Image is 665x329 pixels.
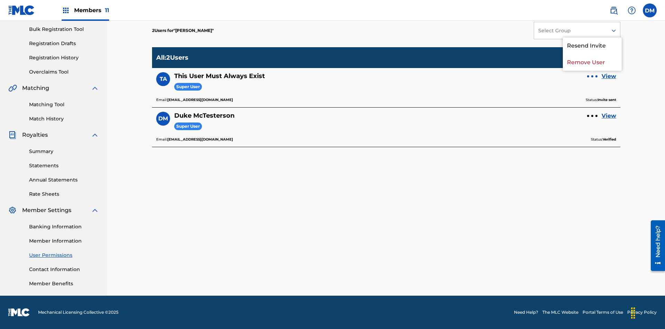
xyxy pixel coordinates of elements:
img: MLC Logo [8,5,35,15]
a: Overclaims Tool [29,68,99,76]
p: Status: [586,97,616,103]
span: Royalties [22,131,48,139]
a: Contact Information [29,266,99,273]
img: help [628,6,636,15]
a: Summary [29,148,99,155]
p: Resend Invite [563,37,622,54]
div: Select Group [538,27,603,34]
span: Super User [174,83,202,91]
a: The MLC Website [542,309,578,315]
div: Help [625,3,639,17]
b: Invite sent [597,98,616,102]
p: All : 2 Users [156,54,188,61]
p: Email: [156,136,233,143]
img: Matching [8,84,17,92]
a: Match History [29,115,99,123]
h5: Duke McTesterson [174,112,234,120]
span: RONALD MCTESTERSON [174,28,214,33]
a: User Permissions [29,252,99,259]
a: Need Help? [514,309,538,315]
img: Royalties [8,131,17,139]
div: User Menu [643,3,657,17]
a: Privacy Policy [627,309,657,315]
p: Remove User [563,54,622,71]
a: Portal Terms of Use [583,309,623,315]
a: View [602,112,616,120]
span: Members [74,6,109,14]
b: [EMAIL_ADDRESS][DOMAIN_NAME] [167,137,233,142]
div: Drag [628,303,639,323]
a: Statements [29,162,99,169]
span: 11 [105,7,109,14]
p: Email: [156,97,233,103]
a: Matching Tool [29,101,99,108]
a: Registration Drafts [29,40,99,47]
img: logo [8,308,30,317]
b: Verified [603,137,616,142]
iframe: Resource Center [646,218,665,275]
span: DM [158,115,168,123]
span: Matching [22,84,49,92]
iframe: Chat Widget [630,296,665,329]
a: Banking Information [29,223,99,230]
span: Member Settings [22,206,71,214]
p: Status: [591,136,616,143]
a: Member Information [29,237,99,245]
img: expand [91,206,99,214]
span: 2 Users for [152,28,174,33]
h5: This User Must Always Exist [174,72,265,80]
span: Super User [174,123,202,130]
span: Mechanical Licensing Collective © 2025 [38,309,118,315]
a: Rate Sheets [29,191,99,198]
img: expand [91,131,99,139]
img: Top Rightsholders [62,6,70,15]
span: TA [160,75,167,83]
b: [EMAIL_ADDRESS][DOMAIN_NAME] [167,98,233,102]
a: Member Benefits [29,280,99,287]
a: Annual Statements [29,176,99,184]
a: Registration History [29,54,99,61]
a: Bulk Registration Tool [29,26,99,33]
a: Public Search [607,3,621,17]
img: search [610,6,618,15]
img: Member Settings [8,206,17,214]
img: expand [91,84,99,92]
a: View [602,72,616,81]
